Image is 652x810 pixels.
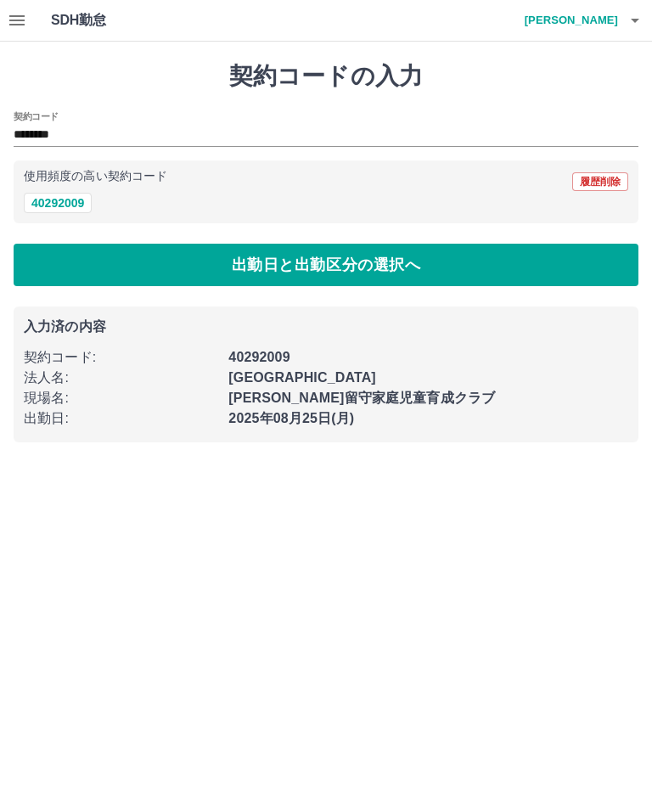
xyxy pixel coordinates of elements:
[14,244,638,286] button: 出勤日と出勤区分の選択へ
[228,370,376,385] b: [GEOGRAPHIC_DATA]
[24,171,167,183] p: 使用頻度の高い契約コード
[24,388,218,408] p: 現場名 :
[24,320,628,334] p: 入力済の内容
[14,62,638,91] h1: 契約コードの入力
[228,411,354,425] b: 2025年08月25日(月)
[24,193,92,213] button: 40292009
[228,391,495,405] b: [PERSON_NAME]留守家庭児童育成クラブ
[24,347,218,368] p: 契約コード :
[572,172,628,191] button: 履歴削除
[14,110,59,123] h2: 契約コード
[24,408,218,429] p: 出勤日 :
[24,368,218,388] p: 法人名 :
[228,350,289,364] b: 40292009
